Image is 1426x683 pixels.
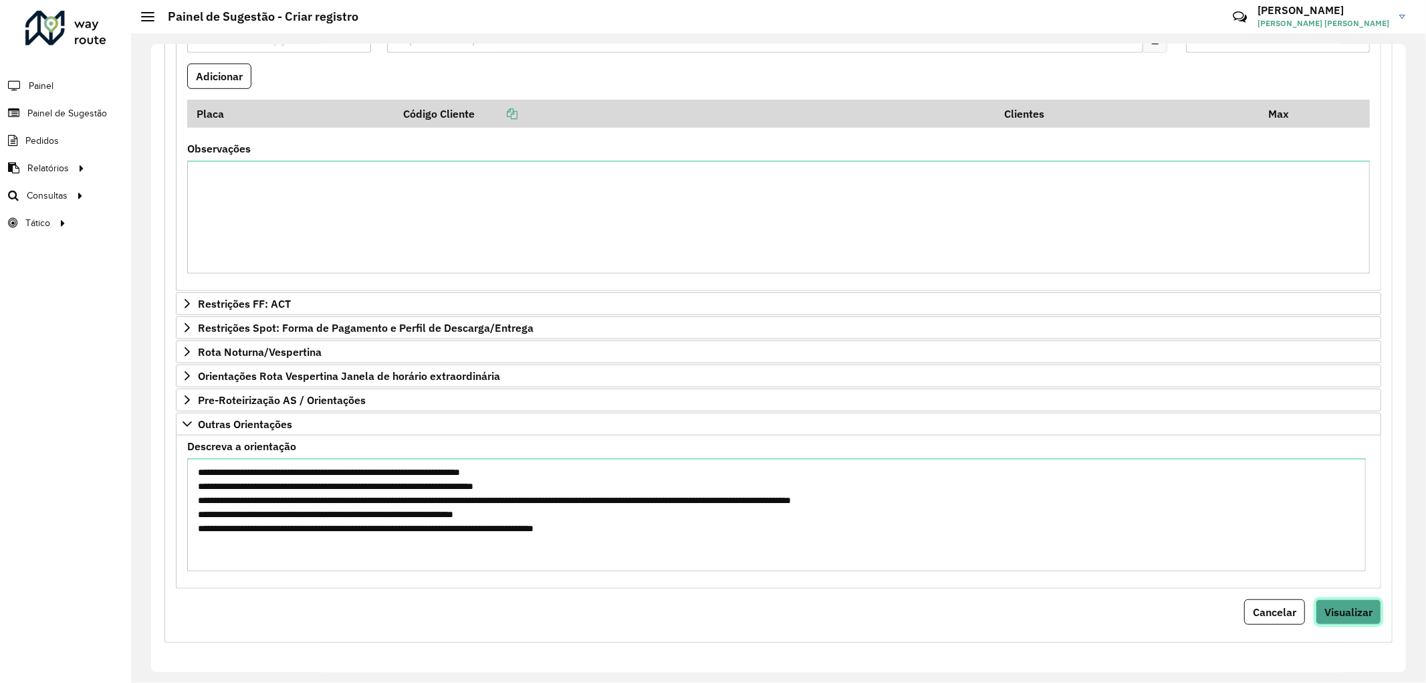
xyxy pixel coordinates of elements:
h3: [PERSON_NAME] [1258,4,1389,17]
span: Tático [25,216,50,230]
span: Painel [29,79,53,93]
button: Cancelar [1244,599,1305,625]
a: Rota Noturna/Vespertina [176,340,1381,363]
button: Adicionar [187,64,251,89]
span: Outras Orientações [198,419,292,429]
span: Orientações Rota Vespertina Janela de horário extraordinária [198,371,500,381]
a: Copiar [475,107,517,120]
a: Outras Orientações [176,413,1381,435]
a: Restrições FF: ACT [176,292,1381,315]
span: Restrições Spot: Forma de Pagamento e Perfil de Descarga/Entrega [198,322,533,333]
label: Observações [187,140,251,157]
span: Restrições FF: ACT [198,298,291,309]
span: Cancelar [1253,605,1296,619]
a: Pre-Roteirização AS / Orientações [176,389,1381,411]
div: Outras Orientações [176,435,1381,589]
span: Consultas [27,189,68,203]
a: Restrições Spot: Forma de Pagamento e Perfil de Descarga/Entrega [176,316,1381,339]
a: Contato Rápido [1225,3,1254,31]
span: Pre-Roteirização AS / Orientações [198,395,366,405]
button: Visualizar [1316,599,1381,625]
span: Visualizar [1324,605,1373,619]
th: Max [1260,100,1313,128]
h2: Painel de Sugestão - Criar registro [154,9,358,24]
th: Clientes [995,100,1260,128]
span: Relatórios [27,161,69,175]
label: Descreva a orientação [187,438,296,454]
span: Pedidos [25,134,59,148]
th: Código Cliente [394,100,995,128]
span: Rota Noturna/Vespertina [198,347,322,357]
span: Painel de Sugestão [27,106,107,120]
th: Placa [187,100,394,128]
span: [PERSON_NAME] [PERSON_NAME] [1258,17,1389,29]
a: Orientações Rota Vespertina Janela de horário extraordinária [176,365,1381,387]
